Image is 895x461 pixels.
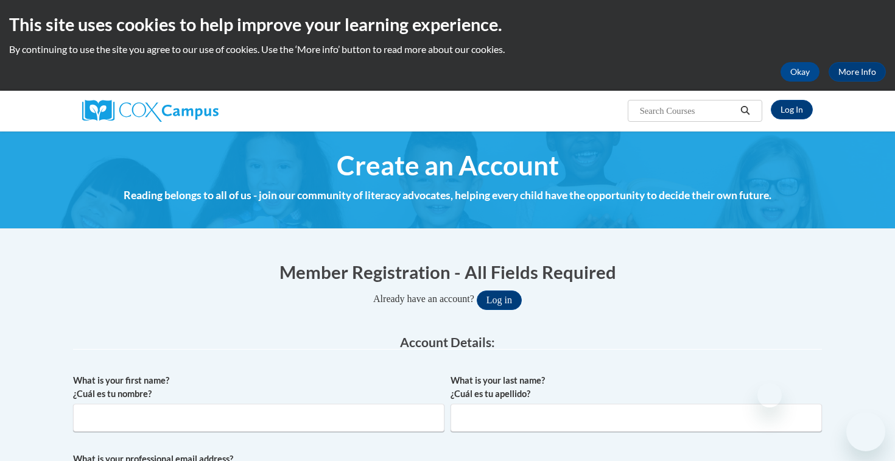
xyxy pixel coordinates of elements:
[451,374,822,401] label: What is your last name? ¿Cuál es tu apellido?
[400,334,495,350] span: Account Details:
[337,149,559,181] span: Create an Account
[73,188,822,203] h4: Reading belongs to all of us - join our community of literacy advocates, helping every child have...
[771,100,813,119] a: Log In
[82,100,219,122] img: Cox Campus
[736,104,754,118] button: Search
[451,404,822,432] input: Metadata input
[781,62,820,82] button: Okay
[477,290,522,310] button: Log in
[9,12,886,37] h2: This site uses cookies to help improve your learning experience.
[73,404,444,432] input: Metadata input
[846,412,885,451] iframe: Button to launch messaging window
[829,62,886,82] a: More Info
[9,43,886,56] p: By continuing to use the site you agree to our use of cookies. Use the ‘More info’ button to read...
[757,383,782,407] iframe: Close message
[73,374,444,401] label: What is your first name? ¿Cuál es tu nombre?
[73,259,822,284] h1: Member Registration - All Fields Required
[639,104,736,118] input: Search Courses
[373,294,474,304] span: Already have an account?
